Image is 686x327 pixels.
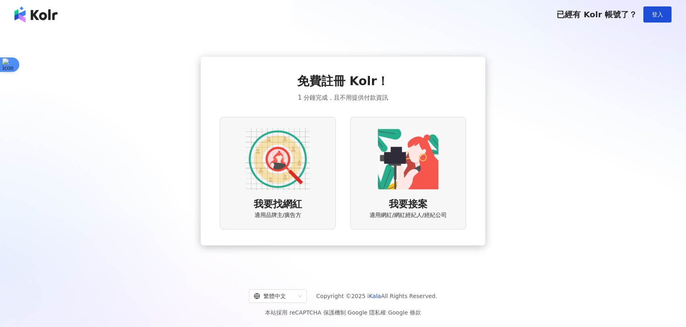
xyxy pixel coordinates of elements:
span: 登入 [652,11,663,18]
span: 我要找網紅 [254,198,302,211]
a: Google 隱私權 [347,309,386,316]
span: 已經有 Kolr 帳號了？ [557,10,637,19]
span: 1 分鐘完成，且不用提供付款資訊 [298,93,388,102]
span: | [386,309,388,316]
button: 登入 [643,6,672,22]
span: 我要接案 [389,198,427,211]
a: Google 條款 [388,309,421,316]
img: KOL identity option [376,127,440,191]
img: AD identity option [246,127,310,191]
span: | [346,309,348,316]
span: 本站採用 reCAPTCHA 保護機制 [265,308,421,317]
span: 免費註冊 Kolr！ [297,73,389,90]
span: 適用網紅/網紅經紀人/經紀公司 [370,211,446,219]
img: logo [14,6,58,22]
a: iKala [368,293,381,299]
span: Copyright © 2025 All Rights Reserved. [316,291,437,301]
div: 繁體中文 [254,290,295,302]
span: 適用品牌主/廣告方 [255,211,302,219]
